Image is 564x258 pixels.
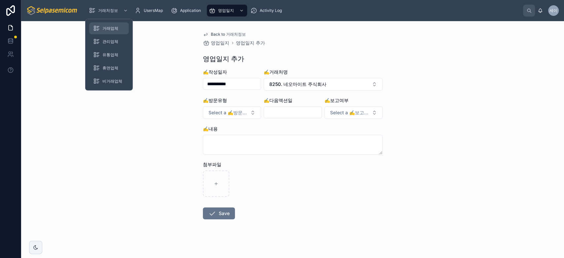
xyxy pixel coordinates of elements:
button: Select Button [203,106,261,119]
span: Activity Log [260,8,282,13]
a: 영업일지 [203,40,229,46]
button: Select Button [264,78,383,91]
img: App logo [26,5,78,16]
span: 8250. 네오마이트 주식회사 [269,81,326,88]
a: 유통업체 [89,49,129,61]
span: 영업일지 [218,8,234,13]
span: 세이 [549,8,557,13]
span: 영업일지 [211,40,229,46]
span: ✍️보고여부 [324,97,349,103]
button: Select Button [324,106,383,119]
span: ✍️내용 [203,126,218,131]
h1: 영업일지 추가 [203,54,244,63]
span: Back to 거래처정보 [211,32,246,37]
a: 거래업체 [89,22,129,34]
span: 유통업체 [102,52,118,57]
a: 영업일지 추가 [236,40,265,46]
span: 관리업체 [102,39,118,44]
span: UsersMap [144,8,163,13]
span: ✍️작성일자 [203,69,227,75]
a: Back to 거래처정보 [203,32,246,37]
span: ✍️다음액션일 [264,97,292,103]
div: scrollable content [84,3,523,18]
span: 거래처정보 [98,8,118,13]
span: 거래업체 [102,26,118,31]
button: Save [203,207,235,219]
a: Application [169,5,206,17]
span: 비거래업체 [102,79,122,84]
a: 휴면업체 [89,62,129,74]
a: UsersMap [132,5,168,17]
span: Application [180,8,201,13]
a: 비거래업체 [89,75,129,87]
a: 영업일지 [207,5,247,17]
span: ✍️방문유형 [203,97,227,103]
a: 관리업체 [89,36,129,48]
span: Select a ✍️방문유형 [208,109,247,116]
a: Activity Log [248,5,286,17]
a: 거래처정보 [87,5,131,17]
span: 휴면업체 [102,65,118,71]
span: Select a ✍️보고여부 [330,109,369,116]
span: 첨부파일 [203,162,221,167]
span: ✍️거래처명 [264,69,288,75]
